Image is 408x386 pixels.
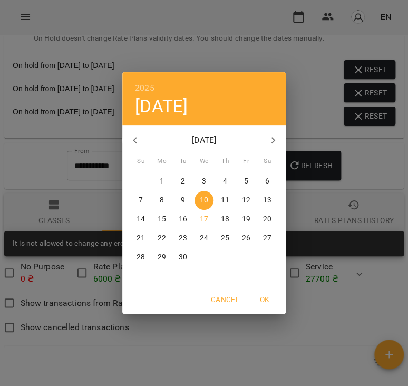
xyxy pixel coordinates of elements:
p: 16 [179,214,187,225]
button: 10 [195,191,213,210]
button: 30 [173,248,192,267]
button: 21 [131,229,150,248]
button: 27 [258,229,277,248]
span: Tu [173,156,192,167]
button: 2 [173,172,192,191]
p: 10 [200,195,208,206]
button: Cancel [207,290,244,309]
p: 13 [263,195,271,206]
button: 7 [131,191,150,210]
p: 24 [200,233,208,244]
p: 15 [158,214,166,225]
button: 17 [195,210,213,229]
button: 15 [152,210,171,229]
button: 28 [131,248,150,267]
p: 19 [242,214,250,225]
button: 6 [258,172,277,191]
span: Fr [237,156,256,167]
p: 14 [137,214,145,225]
span: We [195,156,213,167]
button: 9 [173,191,192,210]
p: 3 [202,176,206,187]
button: 11 [216,191,235,210]
span: Cancel [211,293,239,306]
p: 2 [181,176,185,187]
button: 2025 [135,81,154,95]
button: 4 [216,172,235,191]
button: 23 [173,229,192,248]
button: 8 [152,191,171,210]
button: 20 [258,210,277,229]
button: 13 [258,191,277,210]
button: OK [248,290,281,309]
p: 12 [242,195,250,206]
p: 5 [244,176,248,187]
p: 21 [137,233,145,244]
button: 16 [173,210,192,229]
span: OK [252,293,277,306]
p: 22 [158,233,166,244]
p: 18 [221,214,229,225]
p: 20 [263,214,271,225]
span: Sa [258,156,277,167]
button: [DATE] [135,95,188,117]
p: 7 [139,195,143,206]
p: 8 [160,195,164,206]
p: 9 [181,195,185,206]
p: 27 [263,233,271,244]
p: 26 [242,233,250,244]
span: Mo [152,156,171,167]
button: 3 [195,172,213,191]
p: 6 [265,176,269,187]
p: [DATE] [148,134,261,147]
button: 22 [152,229,171,248]
span: Th [216,156,235,167]
p: 17 [200,214,208,225]
button: 19 [237,210,256,229]
p: 29 [158,252,166,263]
button: 29 [152,248,171,267]
button: 5 [237,172,256,191]
p: 1 [160,176,164,187]
button: 18 [216,210,235,229]
p: 4 [223,176,227,187]
button: 24 [195,229,213,248]
button: 12 [237,191,256,210]
p: 11 [221,195,229,206]
p: 25 [221,233,229,244]
button: 25 [216,229,235,248]
button: 26 [237,229,256,248]
p: 30 [179,252,187,263]
p: 28 [137,252,145,263]
p: 23 [179,233,187,244]
button: 14 [131,210,150,229]
span: Su [131,156,150,167]
button: 1 [152,172,171,191]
